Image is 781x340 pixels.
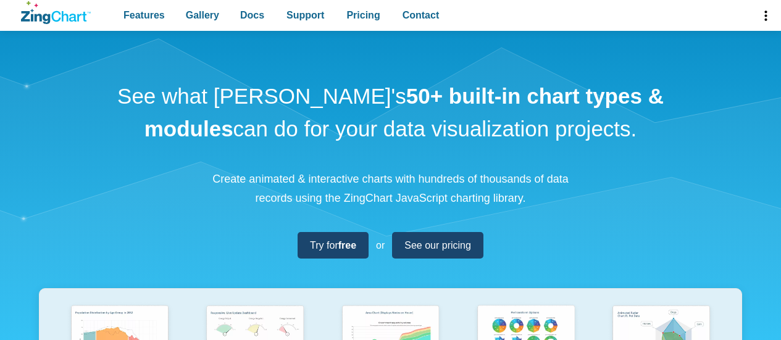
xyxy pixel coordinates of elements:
[206,170,576,207] p: Create animated & interactive charts with hundreds of thousands of data records using the ZingCha...
[310,237,356,254] span: Try for
[376,237,385,254] span: or
[346,7,380,23] span: Pricing
[240,7,264,23] span: Docs
[144,84,664,141] strong: 50+ built-in chart types & modules
[338,240,356,251] strong: free
[298,232,369,259] a: Try forfree
[404,237,471,254] span: See our pricing
[113,80,669,145] h1: See what [PERSON_NAME]'s can do for your data visualization projects.
[21,1,91,24] a: ZingChart Logo. Click to return to the homepage
[123,7,165,23] span: Features
[392,232,483,259] a: See our pricing
[403,7,440,23] span: Contact
[186,7,219,23] span: Gallery
[286,7,324,23] span: Support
